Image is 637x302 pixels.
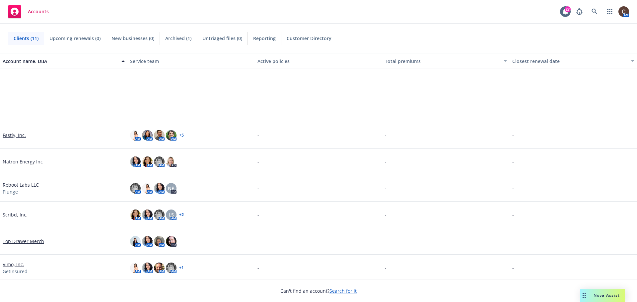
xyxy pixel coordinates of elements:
a: + 2 [179,213,184,217]
span: - [385,185,387,192]
div: Drag to move [580,289,588,302]
span: NP [168,185,175,192]
img: photo [130,210,141,220]
span: - [512,264,514,271]
img: photo [142,130,153,141]
button: Closest renewal date [510,53,637,69]
span: - [512,158,514,165]
img: photo [130,236,141,247]
span: - [385,158,387,165]
div: 27 [565,6,571,12]
button: Service team [127,53,255,69]
span: Reporting [253,35,276,42]
a: Fastly, Inc. [3,132,26,139]
img: photo [130,130,141,141]
a: Top Drawer Merch [3,238,44,245]
img: photo [142,156,153,167]
span: Nova Assist [594,292,620,298]
span: Accounts [28,9,49,14]
button: Nova Assist [580,289,625,302]
span: GetInsured [3,268,28,275]
span: - [257,132,259,139]
span: - [257,185,259,192]
span: - [512,185,514,192]
span: - [257,158,259,165]
div: Service team [130,58,252,65]
a: + 1 [179,266,184,270]
img: photo [154,183,165,194]
span: Customer Directory [287,35,331,42]
a: Scribd, Inc. [3,211,28,218]
a: Vimo, Inc. [3,261,24,268]
div: Active policies [257,58,380,65]
span: Can't find an account? [280,287,357,294]
img: photo [154,236,165,247]
span: - [512,132,514,139]
img: photo [142,236,153,247]
img: photo [154,263,165,273]
img: photo [154,156,165,167]
button: Active policies [255,53,382,69]
span: - [385,211,387,218]
span: Untriaged files (0) [202,35,242,42]
a: Search for it [329,288,357,294]
div: Closest renewal date [512,58,627,65]
span: Upcoming renewals (0) [49,35,101,42]
a: + 5 [179,133,184,137]
span: Plunge [3,188,18,195]
span: LS [169,211,174,218]
span: - [257,211,259,218]
button: Total premiums [382,53,510,69]
a: Reboot Labs LLC [3,181,39,188]
img: photo [166,130,177,141]
img: photo [142,210,153,220]
img: photo [166,236,177,247]
img: photo [618,6,629,17]
a: Accounts [5,2,51,21]
img: photo [142,183,153,194]
img: photo [130,263,141,273]
span: Clients (11) [14,35,38,42]
span: - [257,264,259,271]
span: - [385,264,387,271]
span: - [512,211,514,218]
span: New businesses (0) [111,35,154,42]
img: photo [142,263,153,273]
span: - [385,132,387,139]
div: Account name, DBA [3,58,117,65]
img: photo [130,183,141,194]
span: Archived (1) [165,35,191,42]
div: Total premiums [385,58,500,65]
img: photo [154,130,165,141]
a: Search [588,5,601,18]
img: photo [130,156,141,167]
a: Report a Bug [573,5,586,18]
span: - [257,238,259,245]
img: photo [166,263,177,273]
a: Natron Energy Inc [3,158,43,165]
span: - [385,238,387,245]
img: photo [166,156,177,167]
span: - [512,238,514,245]
img: photo [154,210,165,220]
a: Switch app [603,5,616,18]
